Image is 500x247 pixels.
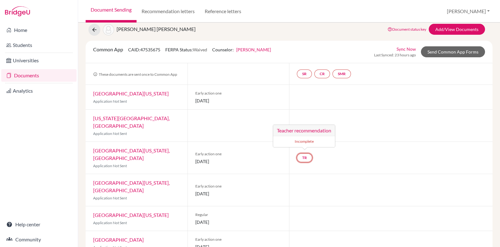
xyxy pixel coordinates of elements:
[1,39,77,51] a: Students
[195,237,282,242] span: Early action one
[93,220,127,225] span: Application Not Sent
[314,69,330,78] a: CR
[195,183,282,189] span: Early action one
[273,125,335,136] h3: Teacher recommendation
[93,180,170,193] a: [GEOGRAPHIC_DATA][US_STATE], [GEOGRAPHIC_DATA]
[195,151,282,157] span: Early action one
[93,147,170,161] a: [GEOGRAPHIC_DATA][US_STATE], [GEOGRAPHIC_DATA]
[93,99,127,104] span: Application Not Sent
[444,5,492,17] button: [PERSON_NAME]
[297,153,312,162] a: TRTeacher recommendation Incomplete
[374,52,416,58] span: Last Synced: 23 hours ago
[277,139,331,144] small: Incomplete
[195,212,282,218] span: Regular
[93,115,170,129] a: [US_STATE][GEOGRAPHIC_DATA], [GEOGRAPHIC_DATA]
[297,69,312,78] a: SR
[397,46,416,52] a: Sync Now
[195,190,282,197] span: [DATE]
[195,90,282,96] span: Early action one
[1,24,77,36] a: Home
[93,131,127,136] span: Application Not Sent
[93,237,144,243] a: [GEOGRAPHIC_DATA]
[1,69,77,82] a: Documents
[236,47,271,52] a: [PERSON_NAME]
[1,85,77,97] a: Analytics
[421,46,485,57] a: Send Common App Forms
[93,196,127,200] span: Application Not Sent
[1,54,77,67] a: Universities
[195,219,282,225] span: [DATE]
[93,72,177,77] span: These documents are sent once to Common App
[93,163,127,168] span: Application Not Sent
[195,158,282,165] span: [DATE]
[128,47,160,52] span: CAID: 47535675
[332,69,351,78] a: SMR
[212,47,271,52] span: Counselor:
[5,6,30,16] img: Bridge-U
[1,233,77,246] a: Community
[387,27,426,32] a: Document status key
[93,212,169,218] a: [GEOGRAPHIC_DATA][US_STATE]
[93,46,123,52] span: Common App
[195,97,282,104] span: [DATE]
[117,26,196,32] span: [PERSON_NAME] [PERSON_NAME]
[193,47,207,52] span: Waived
[93,90,169,96] a: [GEOGRAPHIC_DATA][US_STATE]
[429,24,485,35] a: Add/View Documents
[1,218,77,231] a: Help center
[165,47,207,52] span: FERPA Status:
